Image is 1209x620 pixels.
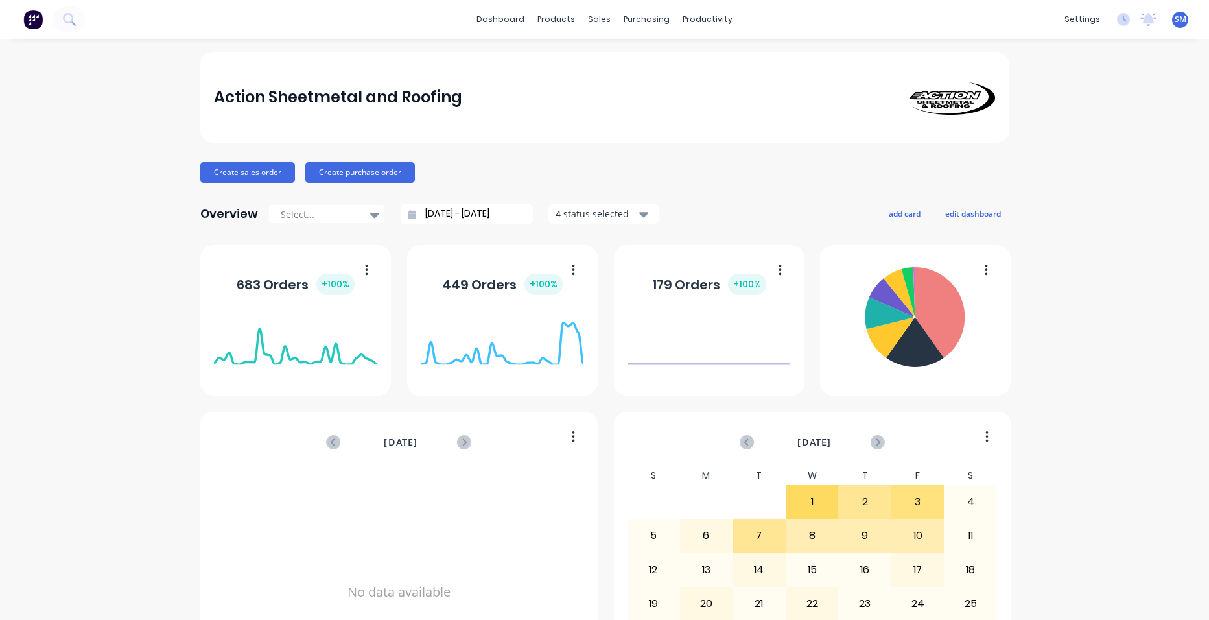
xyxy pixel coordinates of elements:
[617,10,676,29] div: purchasing
[892,519,944,552] div: 10
[733,554,785,586] div: 14
[904,80,995,115] img: Action Sheetmetal and Roofing
[524,274,563,295] div: + 100 %
[442,274,563,295] div: 449 Orders
[680,466,733,485] div: M
[628,588,679,620] div: 19
[200,162,295,183] button: Create sales order
[548,204,659,224] button: 4 status selected
[839,486,891,518] div: 2
[892,486,944,518] div: 3
[305,162,415,183] button: Create purchase order
[733,588,785,620] div: 21
[786,554,838,586] div: 15
[237,274,355,295] div: 683 Orders
[733,519,785,552] div: 7
[728,274,766,295] div: + 100 %
[786,519,838,552] div: 8
[681,519,733,552] div: 6
[531,10,581,29] div: products
[628,519,679,552] div: 5
[786,486,838,518] div: 1
[937,205,1009,222] button: edit dashboard
[200,201,258,227] div: Overview
[944,466,997,485] div: S
[1175,14,1186,25] span: SM
[214,84,462,110] div: Action Sheetmetal and Roofing
[839,554,891,586] div: 16
[797,435,831,449] span: [DATE]
[945,554,996,586] div: 18
[628,554,679,586] div: 12
[316,274,355,295] div: + 100 %
[892,554,944,586] div: 17
[945,588,996,620] div: 25
[945,519,996,552] div: 11
[892,588,944,620] div: 24
[627,466,680,485] div: S
[733,466,786,485] div: T
[23,10,43,29] img: Factory
[581,10,617,29] div: sales
[891,466,945,485] div: F
[681,554,733,586] div: 13
[1058,10,1107,29] div: settings
[676,10,739,29] div: productivity
[786,588,838,620] div: 22
[839,588,891,620] div: 23
[945,486,996,518] div: 4
[384,435,417,449] span: [DATE]
[838,466,891,485] div: T
[681,588,733,620] div: 20
[880,205,929,222] button: add card
[556,207,637,221] div: 4 status selected
[470,10,531,29] a: dashboard
[786,466,839,485] div: W
[652,274,766,295] div: 179 Orders
[839,519,891,552] div: 9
